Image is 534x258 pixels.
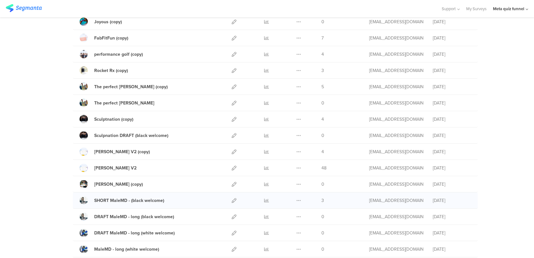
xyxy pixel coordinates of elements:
[94,35,128,41] div: FabFitFun (copy)
[369,213,423,220] div: mottisarig@gmail.com
[80,147,150,156] a: [PERSON_NAME] V2 (copy)
[433,165,471,171] div: [DATE]
[369,230,423,236] div: mottisarig@gmail.com
[80,180,143,188] a: [PERSON_NAME] (copy)
[94,148,150,155] div: Deel V2 (copy)
[321,83,324,90] span: 5
[433,181,471,188] div: [DATE]
[493,6,524,12] div: Meta quiz funnel
[321,165,327,171] span: 48
[80,245,159,253] a: MaleMD - long (white welcome)
[94,230,175,236] div: DRAFT MaleMD - long (white welcome)
[369,67,423,74] div: gillat@segmanta.com
[369,132,423,139] div: mottisarig@gmail.com
[433,116,471,123] div: [DATE]
[80,99,154,107] a: The perfect [PERSON_NAME]
[94,197,164,204] div: SHORT MaleMD - (black welcome)
[94,51,143,58] div: performance golf (copy)
[369,116,423,123] div: gillat@segmanta.com
[321,51,324,58] span: 4
[94,67,128,74] div: Rocket Rx (copy)
[321,148,324,155] span: 4
[80,196,164,204] a: SHORT MaleMD - (black welcome)
[80,164,137,172] a: [PERSON_NAME] V2
[433,148,471,155] div: [DATE]
[321,132,324,139] span: 0
[321,35,324,41] span: 7
[369,83,423,90] div: gillat@segmanta.com
[369,181,423,188] div: gillat@segmanta.com
[80,212,174,221] a: DRAFT MaleMD - long (black welcome)
[80,66,128,75] a: Rocket Rx (copy)
[321,213,324,220] span: 0
[369,165,423,171] div: gillat@segmanta.com
[369,100,423,106] div: mottisarig@gmail.com
[321,181,324,188] span: 0
[321,230,324,236] span: 0
[321,67,324,74] span: 3
[442,6,456,12] span: Support
[369,51,423,58] div: gillat@segmanta.com
[6,4,42,12] img: segmanta logo
[433,83,471,90] div: [DATE]
[80,34,128,42] a: FabFitFun (copy)
[433,100,471,106] div: [DATE]
[433,18,471,25] div: [DATE]
[369,197,423,204] div: mottisarig@gmail.com
[94,165,137,171] div: Deel V2
[94,100,154,106] div: The perfect Jean
[80,115,133,123] a: Sculptnation (copy)
[433,246,471,253] div: [DATE]
[433,132,471,139] div: [DATE]
[433,230,471,236] div: [DATE]
[94,116,133,123] div: Sculptnation (copy)
[94,213,174,220] div: DRAFT MaleMD - long (black welcome)
[369,35,423,41] div: gillat@segmanta.com
[369,246,423,253] div: gillat@segmanta.com
[433,35,471,41] div: [DATE]
[433,51,471,58] div: [DATE]
[321,197,324,204] span: 3
[80,18,122,26] a: Joyous (copy)
[80,82,168,91] a: The perfect [PERSON_NAME] (copy)
[94,181,143,188] div: Deel (copy)
[433,197,471,204] div: [DATE]
[369,18,423,25] div: gillat@segmanta.com
[94,18,122,25] div: Joyous (copy)
[94,246,159,253] div: MaleMD - long (white welcome)
[369,148,423,155] div: gillat@segmanta.com
[433,213,471,220] div: [DATE]
[321,100,324,106] span: 0
[321,18,324,25] span: 0
[80,131,168,140] a: Sculpnation DRAFT (black welcome)
[94,132,168,139] div: Sculpnation DRAFT (black welcome)
[94,83,168,90] div: The perfect Jean (copy)
[321,116,324,123] span: 4
[433,67,471,74] div: [DATE]
[321,246,324,253] span: 0
[80,229,175,237] a: DRAFT MaleMD - long (white welcome)
[80,50,143,58] a: performance golf (copy)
